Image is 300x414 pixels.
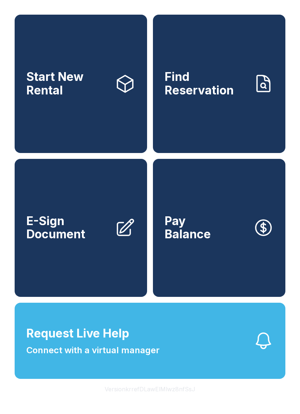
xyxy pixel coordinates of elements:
a: E-Sign Document [15,159,147,297]
span: Request Live Help [26,325,129,342]
button: VersionkrrefDLawElMlwz8nfSsJ [99,379,201,399]
button: Request Live HelpConnect with a virtual manager [15,303,285,379]
a: Start New Rental [15,15,147,153]
span: Pay Balance [165,215,211,241]
span: E-Sign Document [26,215,109,241]
a: Find Reservation [153,15,285,153]
span: Connect with a virtual manager [26,344,160,357]
span: Find Reservation [165,70,247,97]
button: PayBalance [153,159,285,297]
span: Start New Rental [26,70,109,97]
